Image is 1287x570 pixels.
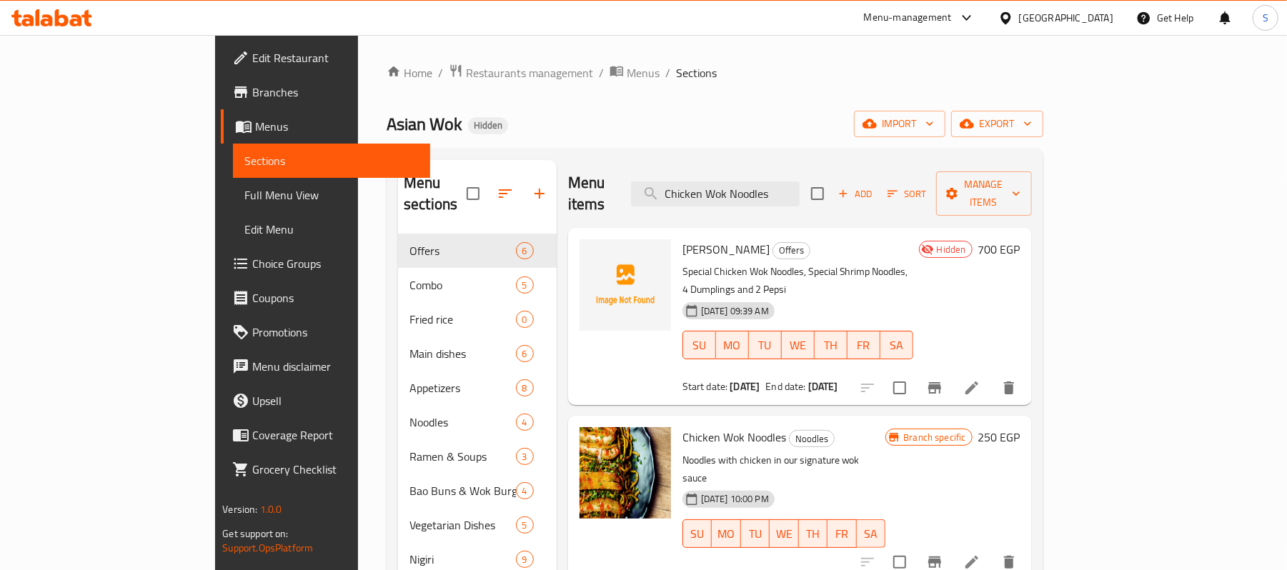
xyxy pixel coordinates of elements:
span: Choice Groups [252,255,419,272]
button: SU [682,331,716,359]
span: [DATE] 10:00 PM [695,492,775,506]
span: Coupons [252,289,419,306]
div: items [516,345,534,362]
span: End date: [765,377,805,396]
span: FR [853,335,875,356]
span: Bao Buns & Wok Burger [409,482,515,499]
a: Edit Restaurant [221,41,430,75]
button: delete [992,371,1026,405]
span: Combo [409,276,515,294]
span: 3 [517,450,533,464]
span: Restaurants management [466,64,593,81]
span: Hidden [931,243,972,256]
a: Restaurants management [449,64,593,82]
span: [PERSON_NAME] [682,239,770,260]
b: [DATE] [730,377,760,396]
span: Vegetarian Dishes [409,516,515,534]
div: Offers6 [398,234,557,268]
button: FR [828,519,857,548]
button: MO [716,331,749,359]
span: Offers [773,242,810,259]
span: WE [787,335,809,356]
button: Add [833,183,878,205]
div: items [516,276,534,294]
li: / [438,64,443,81]
div: items [516,516,534,534]
span: 8 [517,381,533,395]
h2: Menu sections [404,172,467,215]
span: TH [805,524,823,544]
span: TU [755,335,776,356]
li: / [599,64,604,81]
span: Main dishes [409,345,515,362]
span: Nigiri [409,551,515,568]
div: items [516,482,534,499]
img: Shin Chung Offer [580,239,671,331]
span: Select to update [885,373,915,403]
div: Offers [409,242,515,259]
span: 5 [517,279,533,292]
span: [DATE] 09:39 AM [695,304,775,318]
button: MO [712,519,741,548]
p: Special Chicken Wok Noodles, Special Shrimp Noodles, 4 Dumplings and 2 Pepsi [682,263,913,299]
a: Choice Groups [221,246,430,281]
span: SU [689,335,710,356]
button: Manage items [936,171,1032,216]
h2: Menu items [568,172,614,215]
span: Sort items [878,183,936,205]
span: import [865,115,934,133]
span: export [963,115,1032,133]
b: [DATE] [808,377,838,396]
div: items [516,414,534,431]
span: Start date: [682,377,728,396]
span: WE [775,524,793,544]
span: Appetizers [409,379,515,396]
span: 6 [517,347,533,361]
li: / [665,64,670,81]
span: Branch specific [898,431,971,444]
span: SA [886,335,908,356]
div: items [516,551,534,568]
button: SA [880,331,913,359]
h6: 700 EGP [978,239,1020,259]
span: Version: [222,500,257,519]
button: WE [770,519,799,548]
div: items [516,311,534,328]
a: Promotions [221,315,430,349]
a: Full Menu View [233,178,430,212]
nav: breadcrumb [387,64,1043,82]
div: Ramen & Soups3 [398,439,557,474]
a: Sections [233,144,430,178]
div: Combo5 [398,268,557,302]
span: Select section [802,179,833,209]
button: export [951,111,1043,137]
span: Add [836,186,875,202]
div: Noodles [789,430,835,447]
div: Menu-management [864,9,952,26]
span: Edit Menu [244,221,419,238]
span: Chicken Wok Noodles [682,426,786,448]
div: Bao Buns & Wok Burger4 [398,474,557,508]
a: Branches [221,75,430,109]
a: Menus [610,64,660,82]
span: Manage items [948,176,1020,211]
button: SU [682,519,712,548]
div: items [516,448,534,465]
span: Sections [676,64,717,81]
span: Hidden [468,119,508,131]
span: TU [747,524,765,544]
a: Edit menu item [963,379,980,396]
h6: 250 EGP [978,427,1020,447]
span: TH [820,335,842,356]
span: Select all sections [458,179,488,209]
span: Noodles [409,414,515,431]
span: 5 [517,519,533,532]
span: SU [689,524,706,544]
span: MO [722,335,743,356]
span: Ramen & Soups [409,448,515,465]
div: Noodles4 [398,405,557,439]
button: Sort [884,183,930,205]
